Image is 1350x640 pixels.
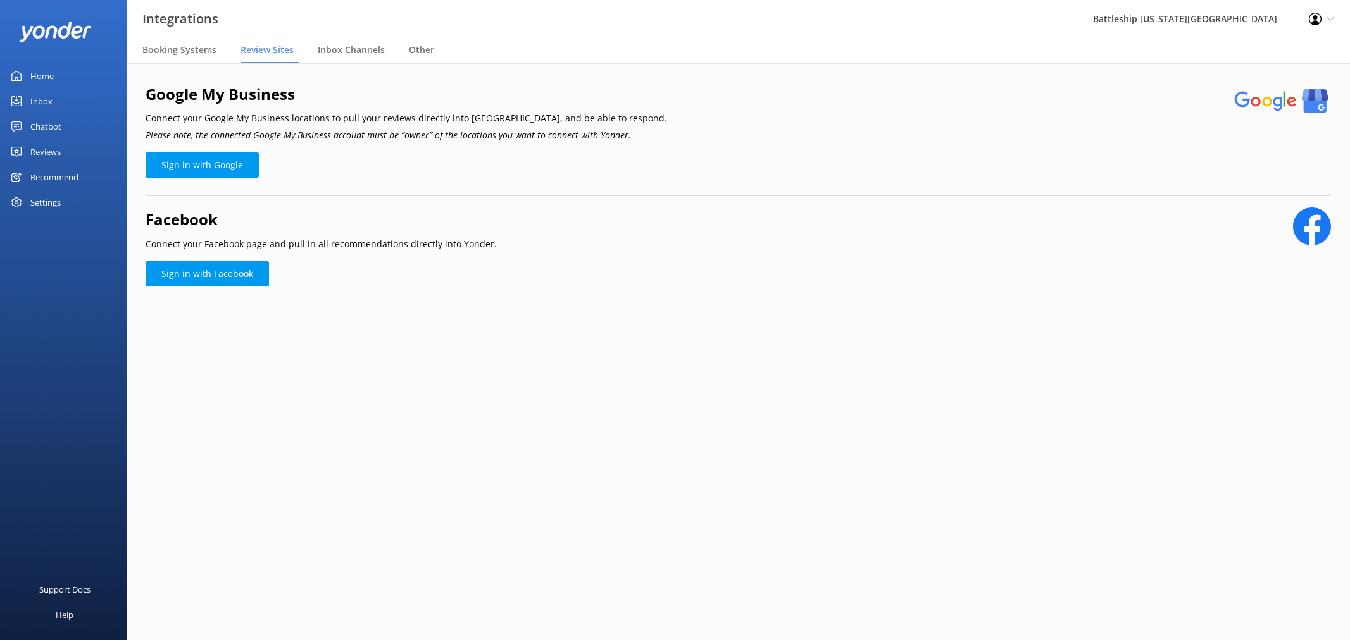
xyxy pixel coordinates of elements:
[318,44,385,56] span: Inbox Channels
[146,129,631,141] i: Please note, the connected Google My Business account must be “owner” of the locations you want t...
[30,139,61,164] div: Reviews
[39,577,91,602] div: Support Docs
[146,261,269,286] a: Sign in with Facebook
[30,114,61,139] div: Chatbot
[30,164,78,190] div: Recommend
[146,82,667,106] h2: Google My Business
[409,44,434,56] span: Other
[146,237,497,251] p: Connect your Facebook page and pull in all recommendations directly into Yonder.
[30,190,61,215] div: Settings
[146,207,497,231] h2: Facebook
[142,9,218,29] h3: Integrations
[146,152,259,178] a: Sign in with Google
[241,44,294,56] span: Review Sites
[19,22,92,42] img: yonder-white-logo.png
[146,111,667,125] p: Connect your Google My Business locations to pull your reviews directly into [GEOGRAPHIC_DATA], a...
[56,602,73,627] div: Help
[30,89,53,114] div: Inbox
[30,63,54,89] div: Home
[142,44,216,56] span: Booking Systems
